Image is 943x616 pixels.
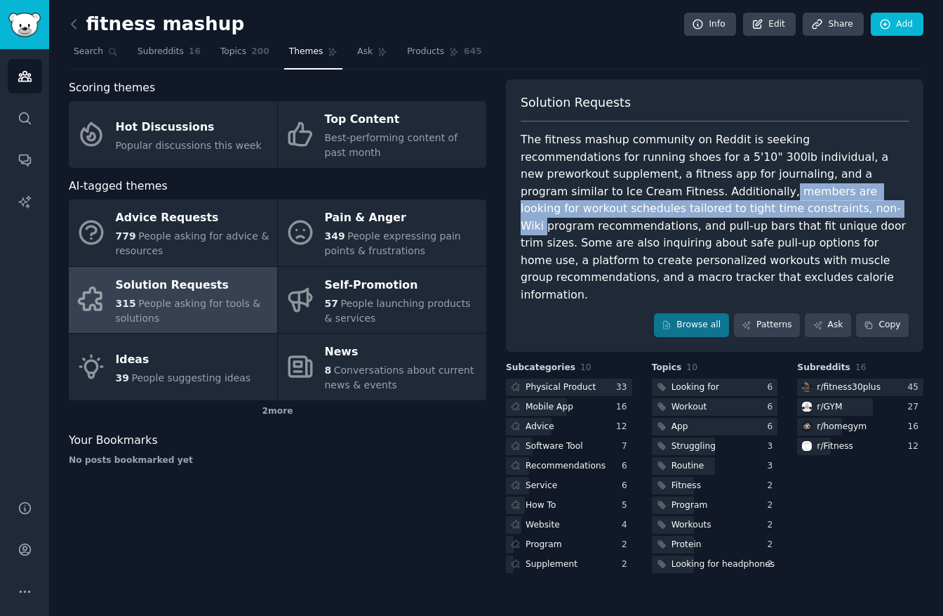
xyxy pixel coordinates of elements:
[69,432,158,450] span: Your Bookmarks
[278,199,486,266] a: Pain & Anger349People expressing pain points & frustrations
[116,298,261,324] span: People asking for tools & solutions
[907,401,923,414] div: 27
[797,398,923,416] a: GYMr/GYM27
[616,401,632,414] div: 16
[69,267,277,334] a: Solution Requests315People asking for tools & solutions
[671,558,775,571] div: Looking for headphones
[220,46,246,58] span: Topics
[817,440,853,453] div: r/ Fitness
[817,381,881,394] div: r/ fitness30plus
[652,362,682,374] span: Topics
[797,438,923,455] a: Fitnessr/Fitness12
[622,558,632,571] div: 2
[768,480,778,492] div: 2
[526,519,560,532] div: Website
[526,401,573,414] div: Mobile App
[69,79,155,97] span: Scoring themes
[652,497,778,514] a: Program2
[325,132,458,158] span: Best-performing content of past month
[69,199,277,266] a: Advice Requests779People asking for advice & resources
[116,372,129,384] span: 39
[802,402,812,412] img: GYM
[652,398,778,416] a: Workout6
[768,558,778,571] div: 2
[803,13,863,37] a: Share
[407,46,444,58] span: Products
[325,365,332,376] span: 8
[671,460,704,473] div: Routine
[616,421,632,433] div: 12
[325,207,479,230] div: Pain & Anger
[521,94,631,112] span: Solution Requests
[652,536,778,553] a: Protein2
[622,519,632,532] div: 4
[133,41,206,70] a: Subreddits16
[802,441,812,451] img: Fitness
[506,536,632,553] a: Program2
[215,41,274,70] a: Topics200
[526,460,606,473] div: Recommendations
[526,558,577,571] div: Supplement
[580,362,591,372] span: 10
[768,460,778,473] div: 3
[652,477,778,494] a: Fitness2
[506,477,632,494] a: Service6
[116,348,251,371] div: Ideas
[671,519,711,532] div: Workouts
[325,230,461,256] span: People expressing pain points & frustrations
[684,13,736,37] a: Info
[671,421,688,433] div: App
[8,13,41,37] img: GummySearch logo
[325,298,471,324] span: People launching products & services
[69,454,486,467] div: No posts bookmarked yet
[652,379,778,396] a: Looking for6
[506,379,632,396] a: Physical Product33
[856,313,909,337] button: Copy
[506,497,632,514] a: How To5
[506,418,632,435] a: Advice12
[526,421,554,433] div: Advice
[357,46,373,58] span: Ask
[464,46,482,58] span: 645
[69,13,244,36] h2: fitness mashup
[907,440,923,453] div: 12
[797,418,923,435] a: homegymr/homegym16
[671,401,707,414] div: Workout
[768,381,778,394] div: 6
[74,46,103,58] span: Search
[743,13,796,37] a: Edit
[325,109,479,131] div: Top Content
[116,298,136,309] span: 315
[671,539,702,551] div: Protein
[69,178,168,195] span: AI-tagged themes
[797,362,850,374] span: Subreddits
[671,499,708,512] div: Program
[506,556,632,573] a: Supplement2
[526,539,562,551] div: Program
[402,41,486,70] a: Products645
[325,365,474,391] span: Conversations about current news & events
[116,230,136,242] span: 779
[616,381,632,394] div: 33
[622,499,632,512] div: 5
[671,440,716,453] div: Struggling
[278,101,486,168] a: Top ContentBest-performing content of past month
[526,440,583,453] div: Software Tool
[116,207,270,230] div: Advice Requests
[506,398,632,416] a: Mobile App16
[506,516,632,534] a: Website4
[116,274,270,296] div: Solution Requests
[652,418,778,435] a: App6
[817,401,842,414] div: r/ GYM
[69,334,277,400] a: Ideas39People suggesting ideas
[116,140,262,151] span: Popular discussions this week
[817,421,867,433] div: r/ homegym
[325,341,479,364] div: News
[116,230,269,256] span: People asking for advice & resources
[325,298,338,309] span: 57
[734,313,800,337] a: Patterns
[652,457,778,475] a: Routine3
[686,362,697,372] span: 10
[622,539,632,551] div: 2
[284,41,343,70] a: Themes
